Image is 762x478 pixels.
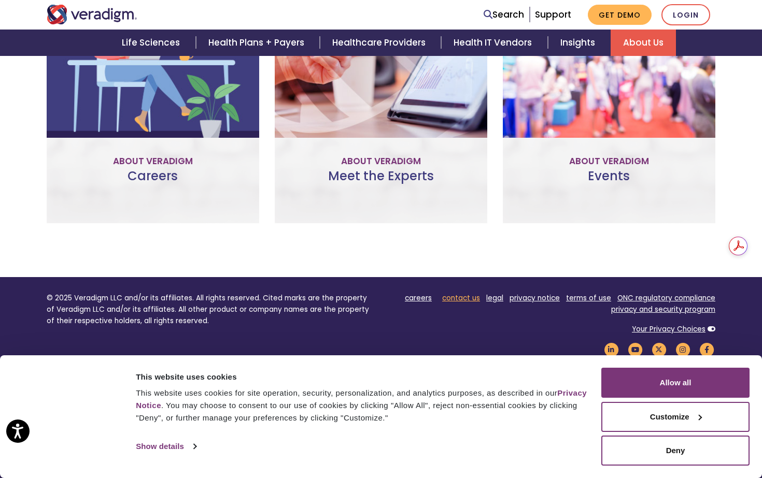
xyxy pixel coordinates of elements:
h3: Careers [55,169,251,199]
p: © 2025 Veradigm LLC and/or its affiliates. All rights reserved. Cited marks are the property of V... [47,293,373,326]
div: This website uses cookies [136,371,589,383]
a: Veradigm Twitter Link [650,345,668,355]
a: Show details [136,439,196,454]
a: terms of use [566,293,611,303]
h3: Events [511,169,707,199]
h3: Meet the Experts [283,169,479,199]
button: Allow all [601,368,750,398]
a: Veradigm Instagram Link [674,345,692,355]
a: Life Sciences [109,30,195,56]
a: Healthcare Providers [320,30,441,56]
button: Deny [601,436,750,466]
a: privacy notice [510,293,560,303]
p: About Veradigm [511,154,707,168]
button: Customize [601,402,750,432]
a: Insights [548,30,611,56]
a: privacy and security program [611,305,715,314]
p: About Veradigm [55,154,251,168]
a: Get Demo [588,5,652,25]
a: Support [535,8,571,21]
a: Your Privacy Choices [632,324,705,334]
a: Health Plans + Payers [196,30,320,56]
img: Veradigm logo [47,5,137,24]
a: Health IT Vendors [441,30,547,56]
a: careers [405,293,432,303]
a: Veradigm YouTube Link [626,345,644,355]
p: About Veradigm [283,154,479,168]
a: Search [484,8,524,22]
a: Veradigm Facebook Link [698,345,715,355]
a: contact us [442,293,480,303]
div: This website uses cookies for site operation, security, personalization, and analytics purposes, ... [136,387,589,424]
a: Login [661,4,710,25]
a: legal [486,293,503,303]
a: Veradigm LinkedIn Link [602,345,620,355]
a: About Us [611,30,676,56]
a: ONC regulatory compliance [617,293,715,303]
